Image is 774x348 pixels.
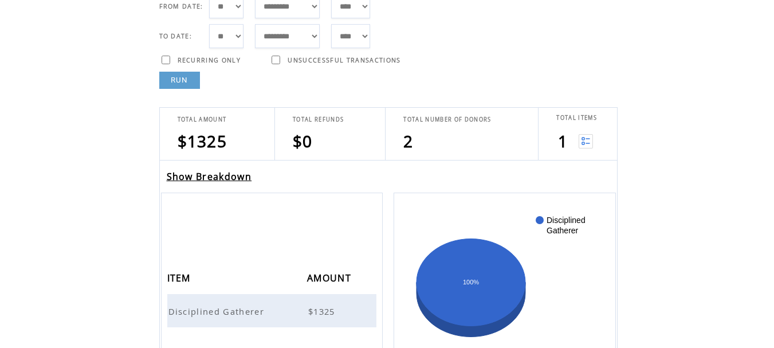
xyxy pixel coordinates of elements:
[579,134,593,148] img: View list
[159,32,192,40] span: TO DATE:
[178,130,227,152] span: $1325
[463,279,479,286] text: 100%
[293,130,313,152] span: $0
[167,274,194,281] a: ITEM
[403,130,413,152] span: 2
[159,2,203,10] span: FROM DATE:
[547,226,579,235] text: Gatherer
[168,306,268,317] span: Disciplined Gatherer
[178,56,241,64] span: RECURRING ONLY
[178,116,227,123] span: TOTAL AMOUNT
[167,269,194,290] span: ITEM
[159,72,200,89] a: RUN
[167,170,252,183] a: Show Breakdown
[403,116,491,123] span: TOTAL NUMBER OF DONORS
[558,130,568,152] span: 1
[308,306,338,317] span: $1325
[556,114,597,122] span: TOTAL ITEMS
[307,274,354,281] a: AMOUNT
[547,216,586,225] text: Disciplined
[168,305,268,315] a: Disciplined Gatherer
[307,269,354,290] span: AMOUNT
[288,56,400,64] span: UNSUCCESSFUL TRANSACTIONS
[293,116,344,123] span: TOTAL REFUNDS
